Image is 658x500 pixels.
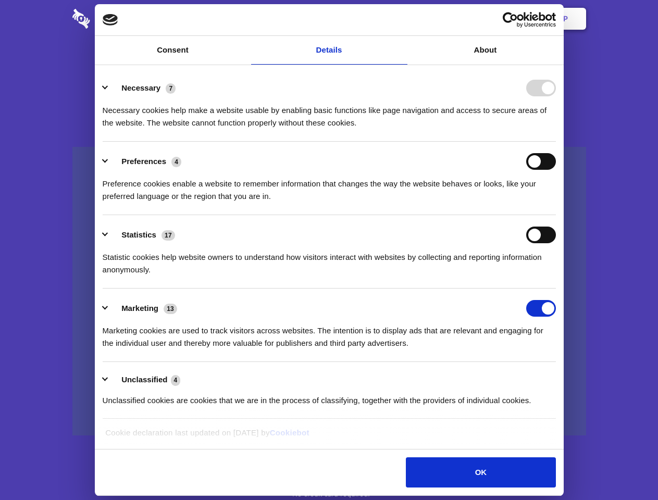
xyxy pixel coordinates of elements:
a: Details [251,36,407,65]
div: Marketing cookies are used to track visitors across websites. The intention is to display ads tha... [103,317,556,349]
span: 7 [166,83,176,94]
label: Preferences [121,157,166,166]
button: Statistics (17) [103,227,182,243]
div: Statistic cookies help website owners to understand how visitors interact with websites by collec... [103,243,556,276]
a: Wistia video thumbnail [72,147,586,436]
div: Unclassified cookies are cookies that we are in the process of classifying, together with the pro... [103,386,556,407]
iframe: Drift Widget Chat Controller [606,448,645,488]
a: About [407,36,564,65]
label: Statistics [121,230,156,239]
div: Preference cookies enable a website to remember information that changes the way the website beha... [103,170,556,203]
div: Cookie declaration last updated on [DATE] by [97,427,561,447]
button: Unclassified (4) [103,373,187,386]
span: 4 [171,157,181,167]
button: Necessary (7) [103,80,182,96]
span: 17 [162,230,175,241]
button: OK [406,457,555,488]
a: Pricing [306,3,351,35]
a: Usercentrics Cookiebot - opens in a new window [465,12,556,28]
h1: Eliminate Slack Data Loss. [72,47,586,84]
h4: Auto-redaction of sensitive data, encrypted data sharing and self-destructing private chats. Shar... [72,95,586,129]
div: Necessary cookies help make a website usable by enabling basic functions like page navigation and... [103,96,556,129]
a: Consent [95,36,251,65]
a: Cookiebot [270,428,309,437]
span: 4 [171,375,181,385]
img: logo-wordmark-white-trans-d4663122ce5f474addd5e946df7df03e33cb6a1c49d2221995e7729f52c070b2.svg [72,9,162,29]
label: Marketing [121,304,158,312]
img: logo [103,14,118,26]
button: Preferences (4) [103,153,188,170]
span: 13 [164,304,177,314]
a: Login [473,3,518,35]
label: Necessary [121,83,160,92]
a: Contact [423,3,470,35]
button: Marketing (13) [103,300,184,317]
